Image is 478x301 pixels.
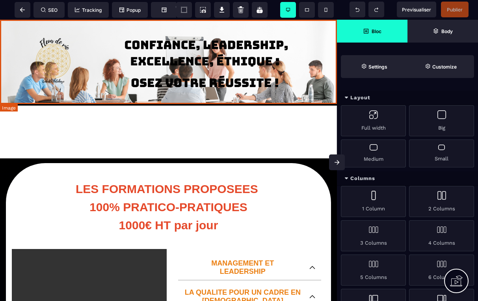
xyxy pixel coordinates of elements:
[41,7,58,13] span: SEO
[409,255,474,286] div: 6 Columns
[337,20,407,43] span: Open Blocks
[441,28,453,34] strong: Body
[341,255,406,286] div: 5 Columns
[184,269,301,285] p: LA QUALITE POUR UN CADRE EN [DEMOGRAPHIC_DATA]
[432,64,457,70] strong: Customize
[409,105,474,136] div: Big
[447,7,463,13] span: Publier
[119,7,141,13] span: Popup
[341,186,406,217] div: 1 Column
[407,20,478,43] span: Open Layer Manager
[195,2,211,18] span: Screenshot
[402,7,431,13] span: Previsualiser
[184,240,301,256] p: MANAGEMENT ET LEADERSHIP
[337,171,478,186] div: Columns
[337,91,478,105] div: Layout
[76,163,261,212] b: LES FORMATIONS PROPOSEES 100% PRATICO-PRATIQUES 1000€ HT par jour
[341,55,407,78] span: Settings
[409,139,474,167] div: Small
[155,4,193,16] span: Custom Block
[407,55,474,78] span: Open Style Manager
[372,28,381,34] strong: Bloc
[176,2,192,18] span: View components
[75,7,102,13] span: Tracking
[341,220,406,251] div: 3 Columns
[397,2,436,17] span: Preview
[341,105,406,136] div: Full width
[409,220,474,251] div: 4 Columns
[409,186,474,217] div: 2 Columns
[341,139,406,167] div: Medium
[368,64,387,70] strong: Settings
